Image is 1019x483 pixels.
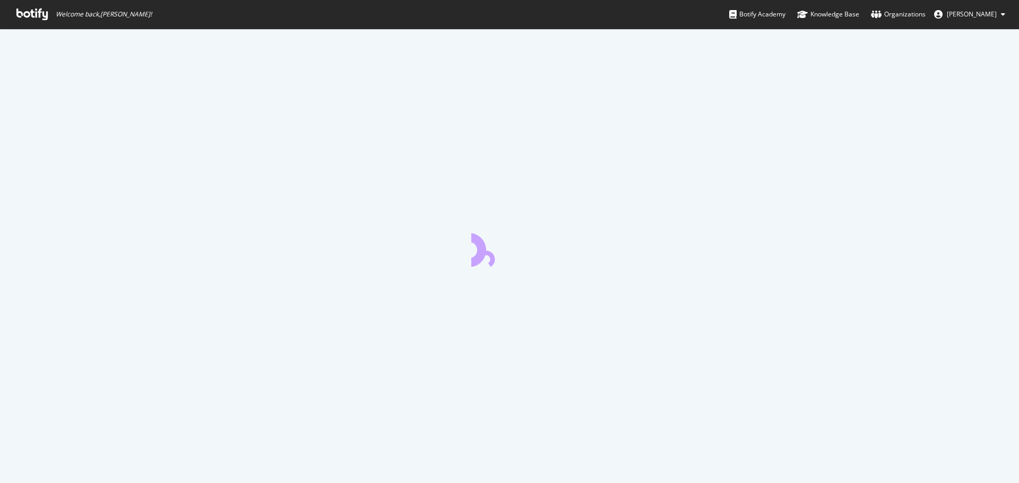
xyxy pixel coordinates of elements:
[797,9,859,20] div: Knowledge Base
[729,9,785,20] div: Botify Academy
[471,229,548,267] div: animation
[947,10,997,19] span: Michael Boulter
[871,9,926,20] div: Organizations
[926,6,1014,23] button: [PERSON_NAME]
[56,10,152,19] span: Welcome back, [PERSON_NAME] !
